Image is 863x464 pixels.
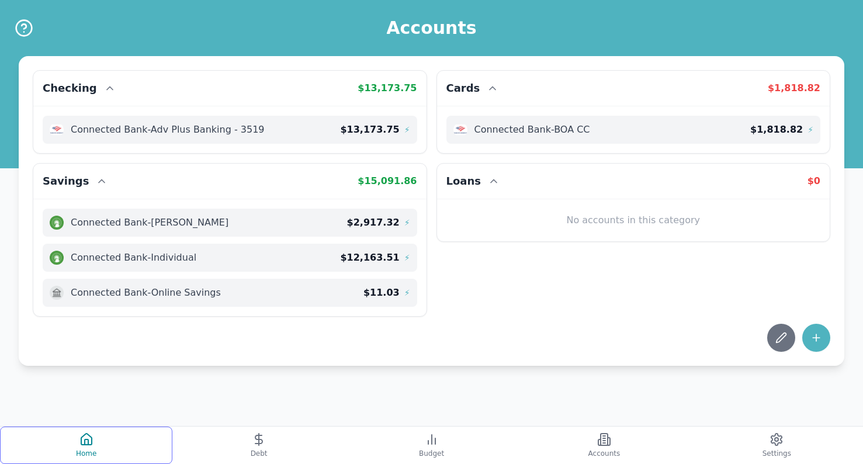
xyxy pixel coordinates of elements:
button: Help [14,18,34,38]
span: $ 12,163.51 [340,251,399,265]
span: $ 13,173.75 [358,82,417,94]
button: Debt [172,427,345,464]
span: Connected Bank - Individual [71,251,196,265]
span: $ 1,818.82 [750,123,803,137]
span: Connected Bank - Online Savings [71,286,221,300]
span: $ 0 [807,175,820,186]
span: ⚡ [807,124,813,136]
span: Settings [763,449,791,458]
img: Bank logo [50,251,64,265]
button: Budget [345,427,518,464]
img: Bank logo [50,123,64,137]
h1: Accounts [386,18,476,39]
span: Budget [419,449,444,458]
button: Accounts [518,427,690,464]
h2: Checking [43,80,97,96]
h2: Cards [446,80,480,96]
span: ⚡ [404,252,410,264]
span: $ 15,091.86 [358,175,417,186]
span: Connected Bank - Adv Plus Banking - 3519 [71,123,264,137]
button: Edit [767,324,795,352]
span: $ 13,173.75 [340,123,399,137]
span: ⚡ [404,124,410,136]
span: ⚡ [404,287,410,299]
span: Accounts [588,449,621,458]
img: Bank logo [50,216,64,230]
span: Connected Bank - BOA CC [474,123,590,137]
span: Debt [251,449,268,458]
img: Bank logo [453,123,467,137]
button: Settings [691,427,863,464]
button: Add Accounts [802,324,830,352]
img: Bank logo [50,286,64,300]
span: $ 1,818.82 [768,82,820,94]
span: Connected Bank - [PERSON_NAME] [71,216,228,230]
span: Home [76,449,96,458]
h2: Savings [43,173,89,189]
span: $ 11.03 [363,286,400,300]
div: No accounts in this category [446,209,821,232]
span: $ 2,917.32 [347,216,400,230]
h2: Loans [446,173,481,189]
span: ⚡ [404,217,410,228]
